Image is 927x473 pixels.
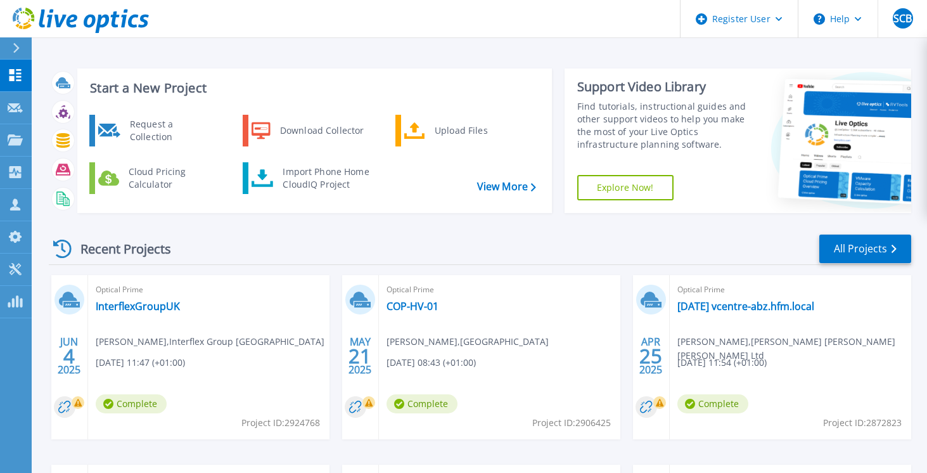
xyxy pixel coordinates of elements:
a: Explore Now! [577,175,674,200]
a: Request a Collection [89,115,219,146]
div: MAY 2025 [348,333,372,379]
span: Optical Prime [677,283,904,297]
span: [DATE] 11:47 (+01:00) [96,356,185,370]
span: Project ID: 2924768 [241,416,320,430]
span: 4 [63,351,75,361]
div: Recent Projects [49,233,188,264]
span: 21 [348,351,371,361]
div: Find tutorials, instructional guides and other support videos to help you make the most of your L... [577,100,751,151]
a: Upload Files [395,115,525,146]
span: Project ID: 2906425 [532,416,611,430]
span: Optical Prime [387,283,613,297]
span: 25 [639,351,662,361]
div: APR 2025 [639,333,663,379]
span: [DATE] 11:54 (+01:00) [677,356,767,370]
div: Cloud Pricing Calculator [122,165,216,191]
div: Upload Files [428,118,522,143]
a: [DATE] vcentre-abz.hfm.local [677,300,814,313]
a: COP-HV-01 [387,300,438,313]
a: InterflexGroupUK [96,300,180,313]
span: Complete [387,394,457,413]
div: Download Collector [274,118,369,143]
span: Complete [677,394,748,413]
a: Cloud Pricing Calculator [89,162,219,194]
a: Download Collector [243,115,373,146]
h3: Start a New Project [90,81,535,95]
a: View More [477,181,536,193]
span: [PERSON_NAME] , Interflex Group [GEOGRAPHIC_DATA] [96,335,324,349]
a: All Projects [819,235,911,263]
div: Request a Collection [124,118,216,143]
div: JUN 2025 [57,333,81,379]
span: Project ID: 2872823 [823,416,902,430]
span: Optical Prime [96,283,322,297]
div: Support Video Library [577,79,751,95]
span: [DATE] 08:43 (+01:00) [387,356,476,370]
span: Complete [96,394,167,413]
div: Import Phone Home CloudIQ Project [276,165,375,191]
span: SCB [893,13,912,23]
span: [PERSON_NAME] , [PERSON_NAME] [PERSON_NAME] [PERSON_NAME] Ltd [677,335,911,363]
span: [PERSON_NAME] , [GEOGRAPHIC_DATA] [387,335,549,349]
